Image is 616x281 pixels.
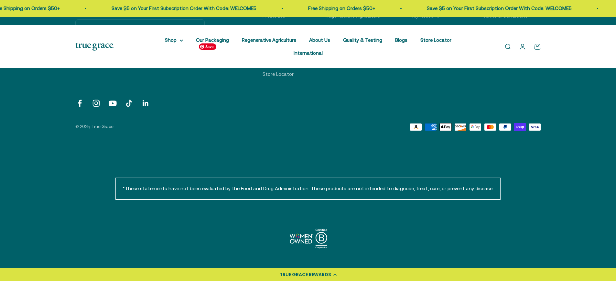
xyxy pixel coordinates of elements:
[115,178,501,200] p: *These statements have not been evaluated by the Food and Drug Administration. These products are...
[108,99,117,108] a: Follow on YouTube
[294,50,323,56] a: International
[395,37,407,43] a: Blogs
[263,70,294,78] a: Store Locator
[242,37,296,43] a: Regenerative Agriculture
[420,37,451,43] a: Store Locator
[309,37,330,43] a: About Us
[263,24,286,31] a: Omega Oil
[199,43,216,50] span: Save
[483,24,512,31] a: Return Policy
[125,99,134,108] a: Follow on TikTok
[196,37,229,43] a: Our Packaging
[280,271,331,278] div: TRUE GRACE REWARDS
[75,99,84,108] a: Follow on Facebook
[381,5,526,12] p: Save $5 on Your First Subscription Order With Code: WELCOME5
[141,99,150,108] a: Follow on LinkedIn
[263,6,330,11] a: Free Shipping on Orders $50+
[92,99,101,108] a: Follow on Instagram
[165,36,183,44] summary: Shop
[326,24,347,31] a: About Us
[343,37,382,43] a: Quality & Testing
[412,24,448,31] a: Loyalty Program
[75,123,114,130] p: © 2025, True Grace.
[66,5,211,12] p: Save $5 on Your First Subscription Order With Code: WELCOME5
